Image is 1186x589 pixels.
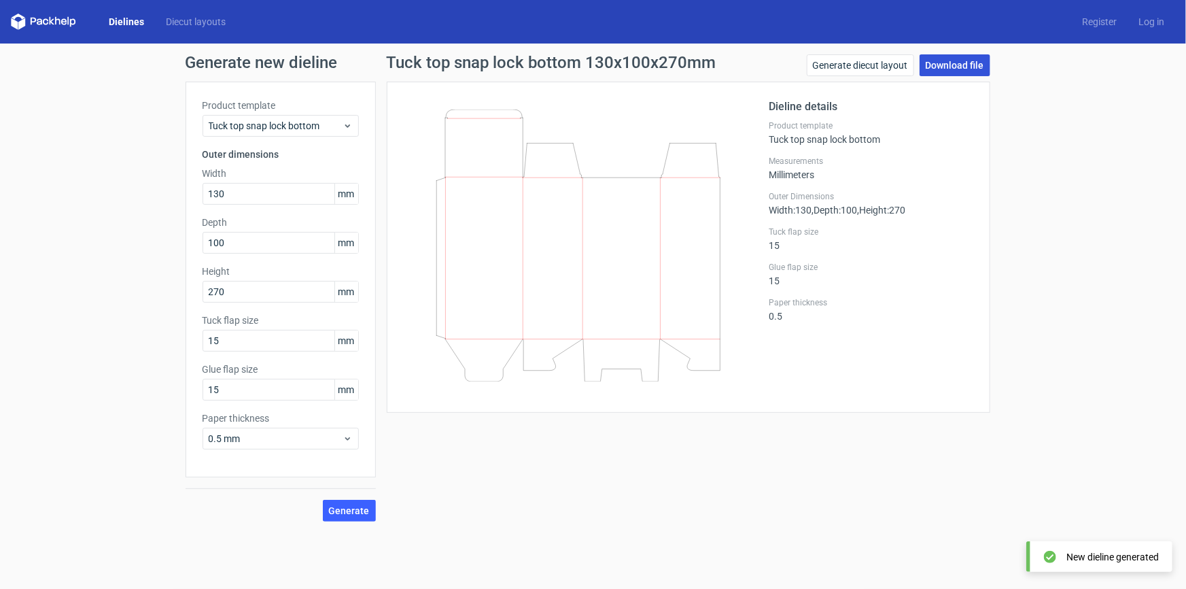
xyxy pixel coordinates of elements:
[203,265,359,278] label: Height
[155,15,237,29] a: Diecut layouts
[334,380,358,400] span: mm
[334,233,358,253] span: mm
[203,411,359,425] label: Paper thickness
[769,297,973,308] label: Paper thickness
[858,205,906,216] span: , Height : 270
[387,54,716,71] h1: Tuck top snap lock bottom 130x100x270mm
[334,282,358,302] span: mm
[769,226,973,251] div: 15
[1128,15,1175,29] a: Log in
[920,54,990,76] a: Download file
[812,205,858,216] span: , Depth : 100
[323,500,376,522] button: Generate
[209,119,343,133] span: Tuck top snap lock bottom
[769,205,812,216] span: Width : 130
[769,156,973,167] label: Measurements
[769,226,973,237] label: Tuck flap size
[334,331,358,351] span: mm
[98,15,155,29] a: Dielines
[329,506,370,516] span: Generate
[186,54,1001,71] h1: Generate new dieline
[209,432,343,445] span: 0.5 mm
[1071,15,1128,29] a: Register
[769,262,973,286] div: 15
[203,216,359,229] label: Depth
[807,54,914,76] a: Generate diecut layout
[769,99,973,115] h2: Dieline details
[769,262,973,273] label: Glue flap size
[769,120,973,145] div: Tuck top snap lock bottom
[203,314,359,327] label: Tuck flap size
[769,191,973,202] label: Outer Dimensions
[203,99,359,112] label: Product template
[1066,550,1159,564] div: New dieline generated
[203,363,359,376] label: Glue flap size
[769,156,973,180] div: Millimeters
[769,120,973,131] label: Product template
[769,297,973,322] div: 0.5
[334,184,358,204] span: mm
[203,167,359,180] label: Width
[203,148,359,161] h3: Outer dimensions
